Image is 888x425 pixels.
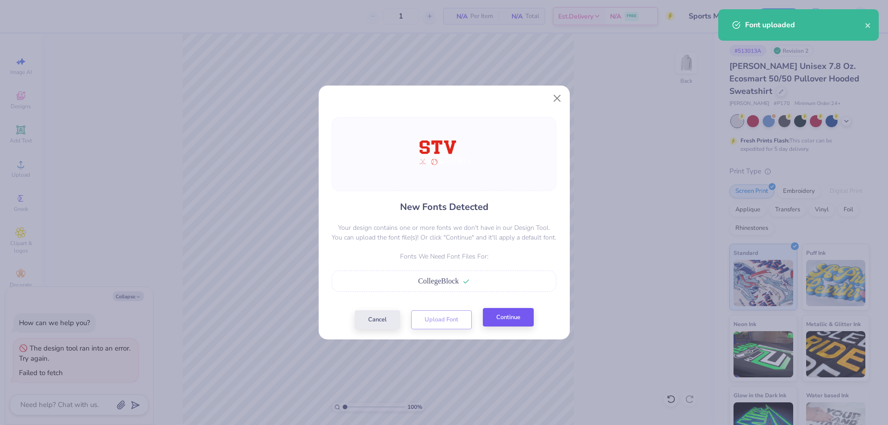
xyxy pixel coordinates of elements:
[483,308,534,327] button: Continue
[745,19,865,31] div: Font uploaded
[355,310,400,329] button: Cancel
[865,19,871,31] button: close
[332,223,556,242] p: Your design contains one or more fonts we don't have in our Design Tool. You can upload the font ...
[548,90,566,107] button: Close
[400,200,488,214] h4: New Fonts Detected
[418,277,459,285] span: CollegeBlock
[332,252,556,261] p: Fonts We Need Font Files For:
